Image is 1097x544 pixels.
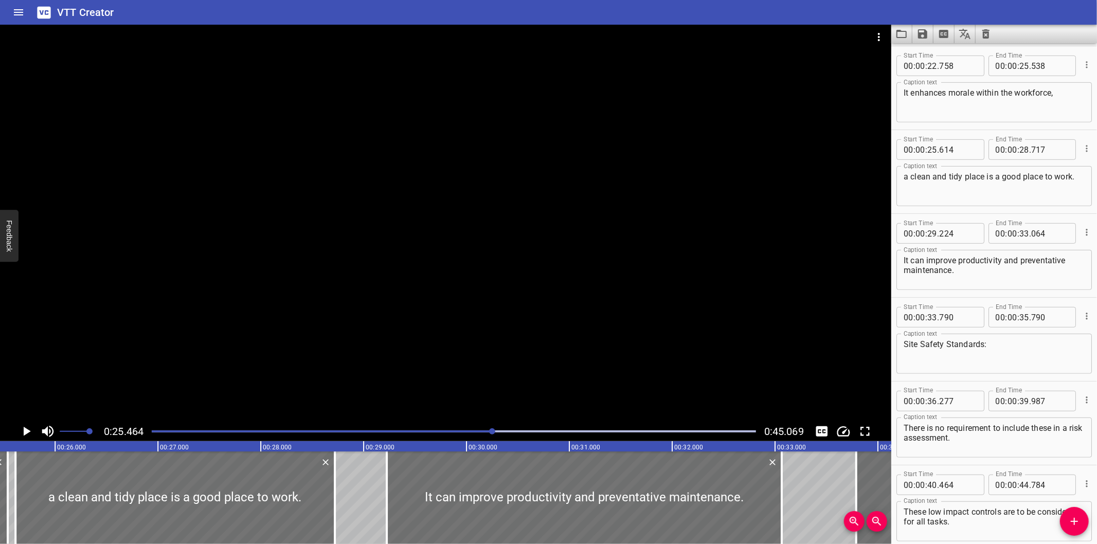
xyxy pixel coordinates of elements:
button: Cue Options [1080,226,1093,239]
input: 00 [915,307,925,328]
span: . [1029,56,1031,76]
input: 00 [1008,223,1017,244]
span: : [1005,475,1008,495]
text: 00:26.000 [57,444,86,451]
input: 717 [1031,139,1069,160]
span: : [1017,223,1019,244]
input: 40 [927,475,937,495]
button: Delete [319,456,332,469]
input: 00 [915,139,925,160]
span: Current Time [104,425,143,438]
span: : [913,307,915,328]
span: : [913,391,915,411]
textarea: It enhances morale within the workforce, [904,88,1085,117]
text: 00:33.000 [777,444,806,451]
text: 00:27.000 [160,444,189,451]
span: : [1017,307,1019,328]
svg: Extract captions from video [938,28,950,40]
div: Cue Options [1080,470,1092,497]
div: Cue Options [1080,135,1092,162]
button: Cue Options [1080,58,1093,71]
span: : [913,475,915,495]
text: 00:31.000 [571,444,600,451]
button: Load captions from file [891,25,912,43]
span: : [913,56,915,76]
span: . [937,391,939,411]
input: 25 [927,139,937,160]
button: Cue Options [1080,393,1093,407]
input: 277 [939,391,977,411]
input: 00 [915,391,925,411]
textarea: a clean and tidy place is a good place to work. [904,172,1085,201]
button: Cue Options [1080,142,1093,155]
span: . [1029,391,1031,411]
button: Zoom In [844,511,865,532]
div: Toggle Full Screen [855,422,875,441]
span: : [925,391,927,411]
button: Zoom Out [867,511,887,532]
span: . [937,139,939,160]
input: 464 [939,475,977,495]
input: 00 [904,475,913,495]
svg: Clear captions [980,28,992,40]
span: : [1005,391,1008,411]
span: . [1029,223,1031,244]
h6: VTT Creator [57,4,114,21]
input: 28 [1019,139,1029,160]
button: Toggle fullscreen [855,422,875,441]
input: 790 [1031,307,1069,328]
button: Video Options [867,25,891,49]
button: Extract captions from video [933,25,955,43]
input: 987 [1031,391,1069,411]
svg: Save captions to file [916,28,929,40]
button: Translate captions [955,25,976,43]
textarea: Site Safety Standards: [904,339,1085,369]
button: Play/Pause [16,422,36,441]
text: 00:30.000 [469,444,497,451]
input: 00 [904,307,913,328]
input: 00 [915,475,925,495]
span: . [1029,475,1031,495]
input: 00 [904,56,913,76]
span: : [925,139,927,160]
input: 36 [927,391,937,411]
input: 00 [1008,391,1017,411]
input: 790 [939,307,977,328]
span: . [937,307,939,328]
textarea: It can improve productivity and preventative maintenance. [904,256,1085,285]
input: 538 [1031,56,1069,76]
input: 064 [1031,223,1069,244]
span: : [925,475,927,495]
textarea: These low impact controls are to be considered for all tasks. [904,507,1085,536]
button: Toggle captions [812,422,832,441]
span: : [925,307,927,328]
input: 00 [915,56,925,76]
svg: Translate captions [959,28,971,40]
span: : [1017,475,1019,495]
div: Delete Cue [319,456,331,469]
span: 0:45.069 [764,425,804,438]
button: Cue Options [1080,310,1093,323]
span: : [1005,307,1008,328]
input: 00 [996,223,1005,244]
input: 224 [939,223,977,244]
span: . [937,475,939,495]
button: Cue Options [1080,477,1093,491]
input: 00 [1008,56,1017,76]
input: 33 [1019,223,1029,244]
span: : [1017,139,1019,160]
input: 00 [1008,139,1017,160]
button: Change Playback Speed [834,422,853,441]
input: 00 [996,307,1005,328]
input: 00 [996,391,1005,411]
input: 33 [927,307,937,328]
input: 614 [939,139,977,160]
div: Delete Cue [766,456,778,469]
text: 00:29.000 [366,444,394,451]
div: Play progress [152,430,756,432]
input: 00 [1008,307,1017,328]
input: 39 [1019,391,1029,411]
span: . [1029,139,1031,160]
input: 00 [1008,475,1017,495]
input: 29 [927,223,937,244]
